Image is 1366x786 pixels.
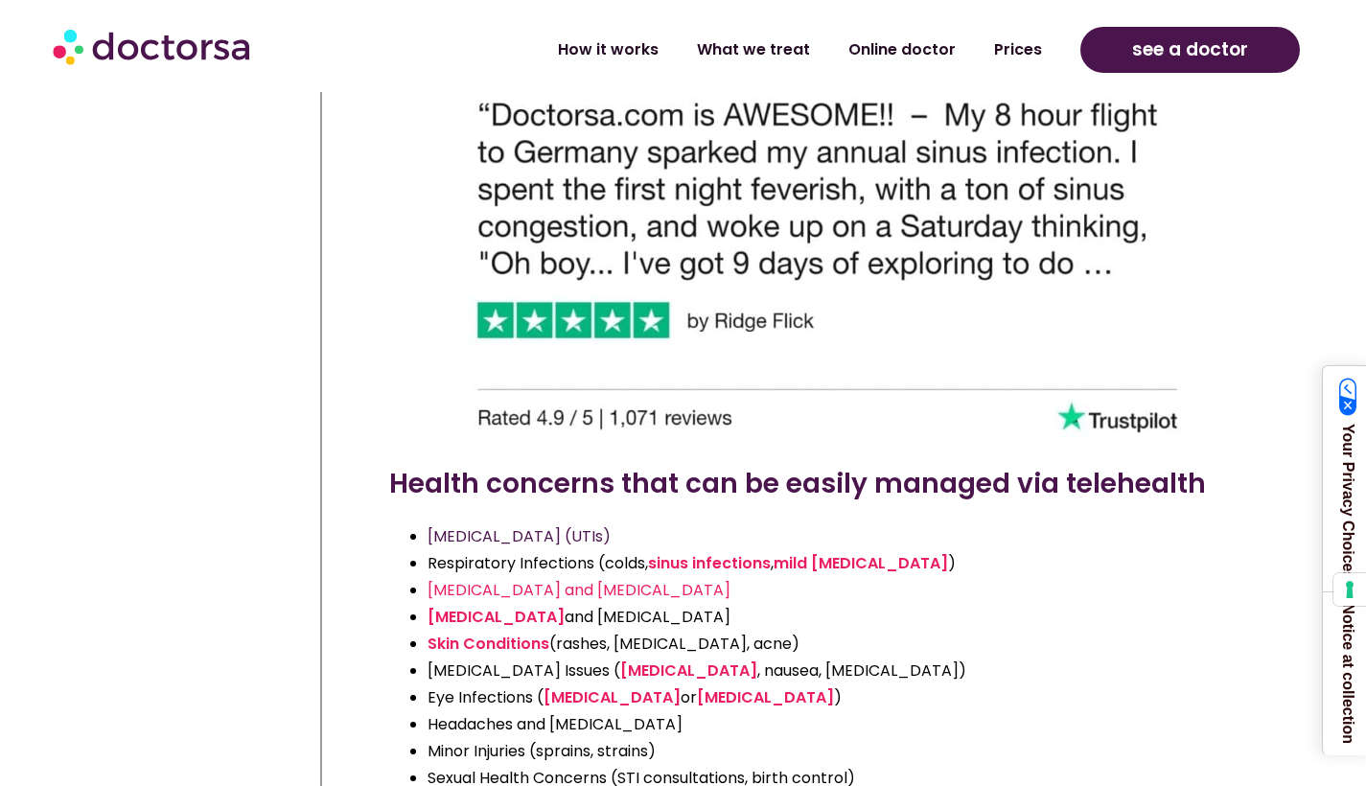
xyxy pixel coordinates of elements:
[1080,27,1300,73] a: see a doctor
[428,713,683,735] span: Headaches and [MEDICAL_DATA]
[362,28,1061,72] nav: Menu
[428,633,549,655] a: Skin Conditions
[428,606,565,628] a: [MEDICAL_DATA]
[774,552,948,574] a: mild [MEDICAL_DATA]
[428,633,799,655] span: (rashes, [MEDICAL_DATA], acne)
[428,659,966,682] span: [MEDICAL_DATA] Issues ( , nausea, [MEDICAL_DATA])
[544,686,681,708] a: [MEDICAL_DATA]
[648,552,771,574] a: sinus infections
[428,740,656,762] span: Minor Injuries (sprains, strains)
[1339,378,1357,416] img: California Consumer Privacy Act (CCPA) Opt-Out Icon
[697,686,834,708] a: [MEDICAL_DATA]
[678,28,829,72] a: What we treat
[829,28,975,72] a: Online doctor
[1333,573,1366,606] button: Your consent preferences for tracking technologies
[428,686,842,708] span: Eye Infections ( or )
[975,28,1061,72] a: Prices
[539,28,678,72] a: How it works
[428,525,611,547] a: [MEDICAL_DATA] (UTIs)
[1132,35,1248,65] span: see a doctor
[444,44,1211,445] img: A Trustpilot review from a tourist who used Doctorsa.com while traveling in Germany. After an 8-h...
[389,464,1265,504] h3: Health concerns that can be easily managed via telehealth​
[428,606,730,628] span: and [MEDICAL_DATA]
[620,659,757,682] a: [MEDICAL_DATA]
[428,552,956,574] span: Respiratory Infections (colds, , )
[428,579,730,601] a: [MEDICAL_DATA] and [MEDICAL_DATA]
